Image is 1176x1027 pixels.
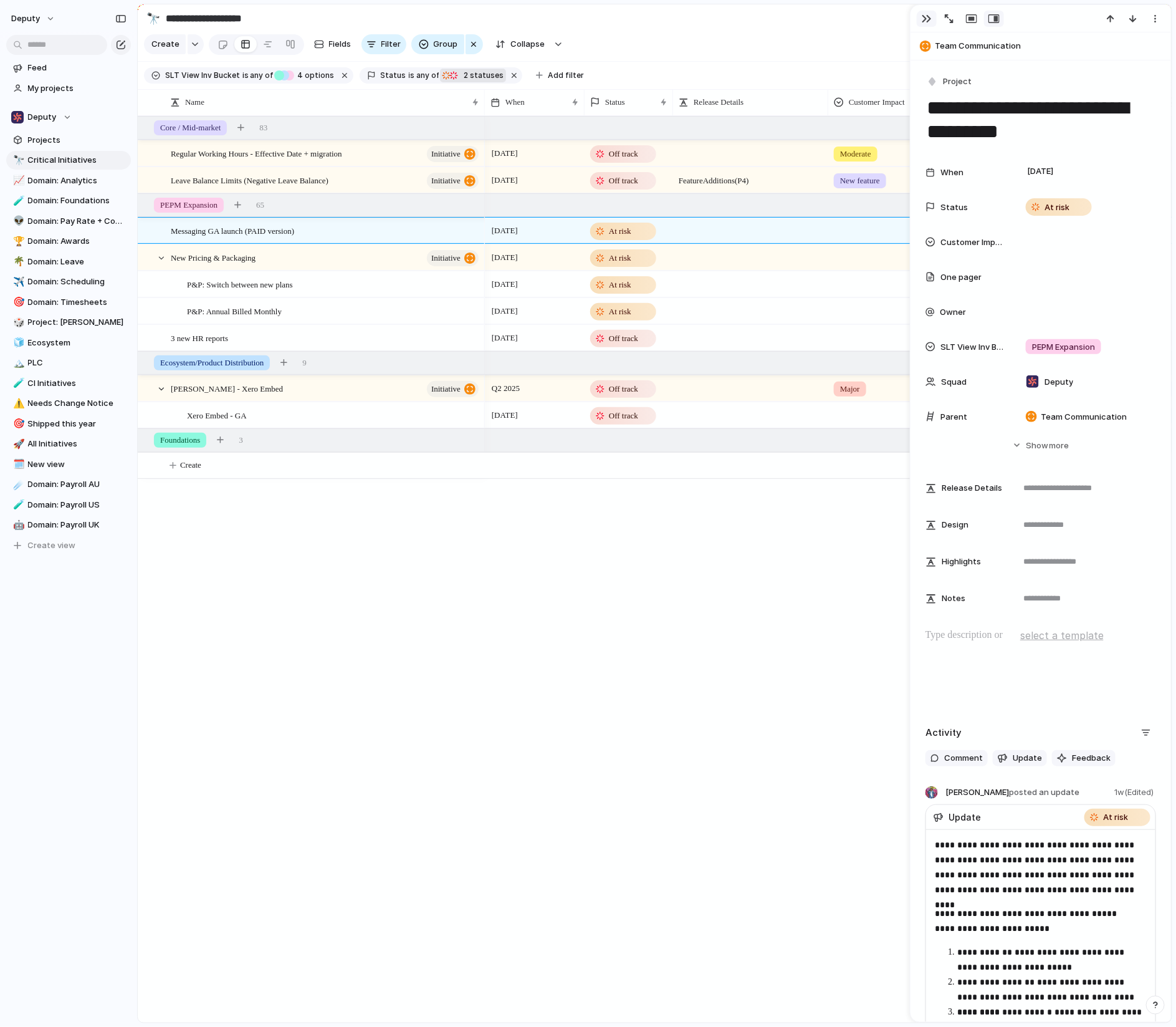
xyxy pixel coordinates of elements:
a: 🚀All Initiatives [6,435,131,453]
span: [DATE] [489,330,521,345]
div: 🏔️ [13,356,22,370]
a: Projects [6,131,131,150]
span: Feature Additions (P4) [674,168,828,187]
span: Update [949,811,981,824]
button: initiative [427,173,479,189]
button: Team Communication [916,36,1165,56]
button: Project [924,73,975,91]
span: is [409,70,415,81]
span: Domain: Timesheets [28,296,127,309]
button: Create [144,34,186,54]
button: 🧪 [11,499,24,511]
span: Moderate [840,148,871,160]
span: initiative [431,172,461,190]
span: P&P: Switch between new plans [187,277,293,291]
a: 🎯Domain: Timesheets [6,293,131,312]
span: [DATE] [489,250,521,265]
span: Messaging GA launch (PAID version) [171,223,294,238]
span: 65 [256,199,264,211]
span: PEPM Expansion [1032,341,1095,354]
a: 🗓️New view [6,455,131,474]
button: 🏆 [11,235,24,248]
span: Highlights [942,556,981,568]
div: 🎯 [13,417,22,431]
span: 2 [460,70,470,80]
span: Domain: Analytics [28,175,127,187]
span: [PERSON_NAME] - Xero Embed [171,381,283,395]
a: My projects [6,79,131,98]
span: SLT View Inv Bucket [165,70,240,81]
button: 🚀 [11,438,24,450]
span: When [505,96,525,108]
span: Needs Change Notice [28,397,127,410]
span: more [1049,440,1069,452]
span: Domain: Foundations [28,195,127,207]
span: New feature [840,175,880,187]
span: Domain: Scheduling [28,276,127,288]
button: 🌴 [11,256,24,268]
a: ⚠️Needs Change Notice [6,394,131,413]
a: 🧪Domain: Foundations [6,191,131,210]
span: [DATE] [489,408,521,423]
span: 9 [302,357,307,369]
span: Off track [609,175,638,187]
a: 🧪Domain: Payroll US [6,496,131,514]
div: 🏆Domain: Awards [6,232,131,251]
a: 🔭Critical Initiatives [6,151,131,170]
span: Regular Working Hours - Effective Date + migration [171,146,342,160]
span: Customer Impact [940,236,1005,249]
span: Domain: Awards [28,235,127,248]
span: Filter [381,38,401,51]
div: 👽 [13,214,22,228]
span: All Initiatives [28,438,127,450]
button: Showmore [925,434,1156,456]
span: [DATE] [489,146,521,161]
div: 🧪 [13,194,22,208]
div: 🎯 [13,295,22,309]
span: 3 new HR reports [171,330,228,345]
div: 🎲 [13,316,22,330]
div: 🌴 [13,254,22,269]
a: 🧊Ecosystem [6,334,131,352]
span: Xero Embed - GA [187,408,247,422]
span: Projects [28,134,127,147]
span: Fields [329,38,351,51]
span: Add filter [548,70,584,81]
div: 🔭 [13,153,22,168]
div: 🧪 [13,498,22,512]
span: Q2 2025 [489,381,523,396]
span: any of [249,70,273,81]
button: Group [411,34,464,54]
span: My projects [28,82,127,95]
span: SLT View Inv Bucket [940,341,1005,354]
span: select a template [1020,628,1104,643]
h2: Activity [925,726,962,740]
button: 🗓️ [11,458,24,471]
button: 📈 [11,175,24,187]
div: 🤖Domain: Payroll UK [6,516,131,534]
button: 🎯 [11,296,24,309]
a: Feed [6,59,131,77]
span: [DATE] [489,223,521,238]
button: 🧪 [11,377,24,390]
span: is [242,70,249,81]
div: ✈️ [13,275,22,289]
a: 🌴Domain: Leave [6,253,131,271]
span: Major [840,383,860,395]
button: 🧊 [11,337,24,349]
span: Feedback [1072,752,1111,764]
a: 🎲Project: [PERSON_NAME] [6,313,131,332]
span: Collapse [510,38,545,51]
span: Status [381,70,406,81]
span: When [940,166,963,179]
span: [PERSON_NAME] [945,786,1079,799]
span: At risk [609,279,631,291]
button: Create view [6,536,131,555]
div: ⚠️ [13,397,22,411]
div: 🤖 [13,518,22,533]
